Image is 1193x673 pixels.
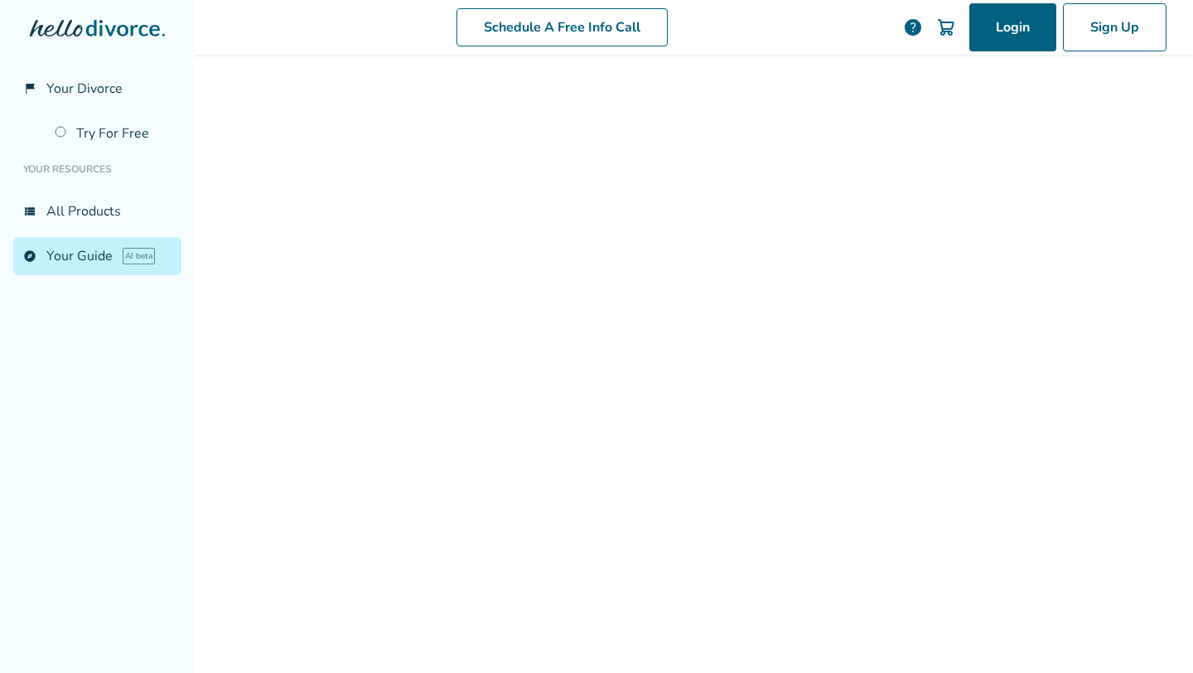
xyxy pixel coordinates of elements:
a: Sign Up [1063,3,1166,51]
a: help [903,17,923,37]
a: view_listAll Products [13,192,181,230]
a: exploreYour GuideAI beta [13,237,181,275]
li: Your Resources [13,153,181,186]
a: Try For Free [45,114,181,153]
span: Your Divorce [46,80,123,98]
a: Schedule A Free Info Call [456,8,668,46]
span: AI beta [123,248,155,264]
span: view_list [23,205,36,218]
a: Login [969,3,1056,51]
a: flag_2Your Divorce [13,70,181,108]
span: explore [23,249,36,263]
img: Cart [936,17,956,37]
span: flag_2 [23,82,36,95]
